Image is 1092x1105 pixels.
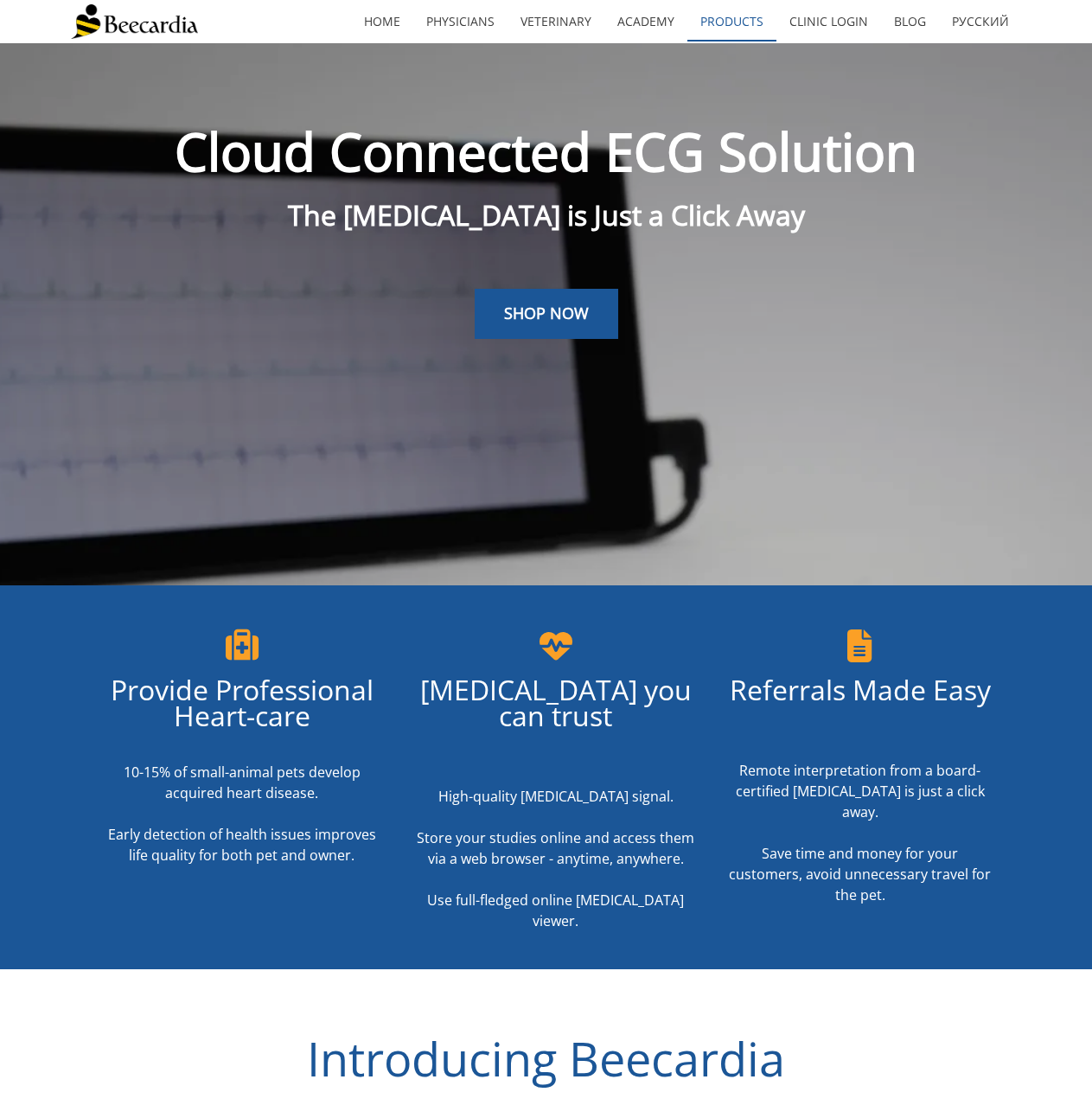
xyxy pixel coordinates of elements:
[504,303,589,323] span: SHOP NOW
[604,2,687,42] a: Academy
[939,2,1022,42] a: Русский
[736,761,985,821] span: Remote interpretation from a board-certified [MEDICAL_DATA] is just a click away.
[420,671,692,734] span: [MEDICAL_DATA] you can trust
[508,2,604,42] a: Veterinary
[307,1026,785,1090] span: Introducing Beecardia
[111,671,374,734] span: Provide Professional Heart-care
[427,891,684,930] span: Use full-fledged online [MEDICAL_DATA] viewer.
[108,825,376,865] span: Early detection of health issues improves life quality for both pet and owner.
[351,2,413,42] a: home
[730,671,991,708] span: Referrals Made Easy
[475,289,618,339] a: SHOP NOW
[881,2,939,42] a: Blog
[776,2,881,42] a: Clinic Login
[175,116,917,187] span: Cloud Connected ECG Solution
[729,844,991,904] span: Save time and money for your customers, avoid unnecessary travel for the pet.
[413,2,508,42] a: Physicians
[438,787,674,806] span: High-quality [MEDICAL_DATA] signal.
[687,2,776,42] a: Products
[417,828,694,868] span: Store your studies online and access them via a web browser - anytime, anywhere.
[124,763,361,802] span: 10-15% of small-animal pets develop acquired heart disease.
[288,196,805,233] span: The [MEDICAL_DATA] is Just a Click Away
[71,4,198,39] img: Beecardia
